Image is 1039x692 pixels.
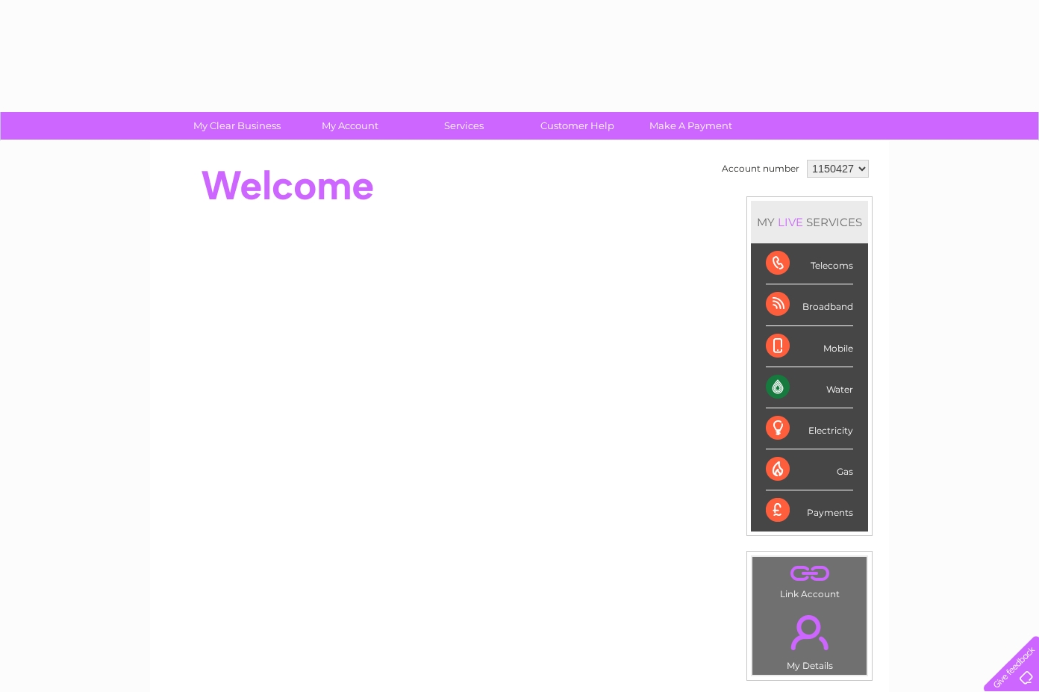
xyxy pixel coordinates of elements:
[175,112,299,140] a: My Clear Business
[766,408,853,449] div: Electricity
[766,243,853,284] div: Telecoms
[766,449,853,490] div: Gas
[402,112,525,140] a: Services
[756,561,863,587] a: .
[775,215,806,229] div: LIVE
[289,112,412,140] a: My Account
[756,606,863,658] a: .
[766,284,853,325] div: Broadband
[751,201,868,243] div: MY SERVICES
[766,326,853,367] div: Mobile
[752,556,867,603] td: Link Account
[766,490,853,531] div: Payments
[516,112,639,140] a: Customer Help
[766,367,853,408] div: Water
[718,156,803,181] td: Account number
[752,602,867,676] td: My Details
[629,112,752,140] a: Make A Payment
